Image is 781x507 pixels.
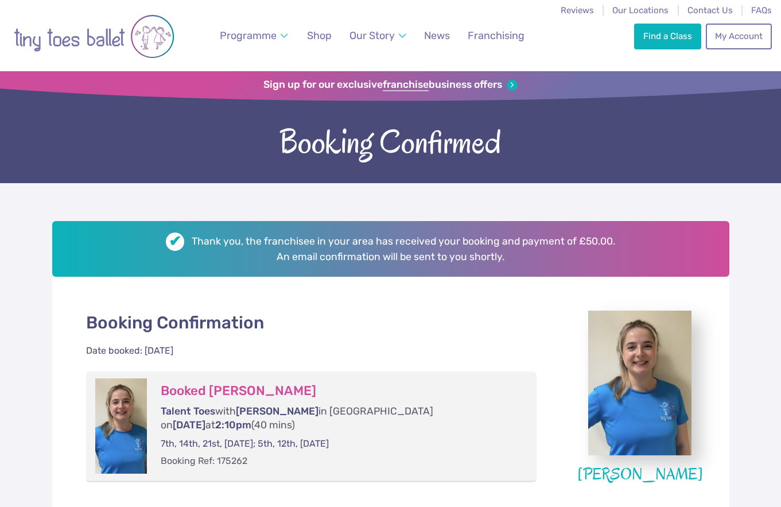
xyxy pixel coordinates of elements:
h3: Booked [PERSON_NAME] [161,383,514,399]
a: Contact Us [687,5,733,16]
div: Date booked: [DATE] [86,345,173,357]
a: Programme [215,23,294,49]
a: Shop [302,23,337,49]
span: [PERSON_NAME] [236,405,318,417]
a: Our Locations [612,5,669,16]
span: Shop [307,29,332,41]
a: Reviews [561,5,594,16]
p: Booking Confirmation [86,311,537,334]
figcaption: [PERSON_NAME] [571,463,709,486]
h2: Thank you, the franchisee in your area has received your booking and payment of £50.00. An email ... [52,221,729,277]
a: Franchising [463,23,530,49]
span: Franchising [468,29,524,41]
p: with in [GEOGRAPHIC_DATA] on at (40 mins) [161,404,514,432]
span: Programme [220,29,277,41]
a: My Account [706,24,771,49]
a: Our Story [344,23,412,49]
a: Find a Class [634,24,701,49]
a: FAQs [751,5,772,16]
span: Talent Toes [161,405,215,417]
img: miss_lara_newport.jpg [588,311,691,455]
span: [DATE] [173,419,205,431]
a: Sign up for our exclusivefranchisebusiness offers [263,79,518,91]
span: News [424,29,450,41]
strong: franchise [383,79,429,91]
span: 2:10pm [215,419,251,431]
p: Booking Ref: 175262 [161,455,514,467]
p: 7th, 14th, 21st, [DATE]; 5th, 12th, [DATE] [161,438,514,450]
img: tiny toes ballet [14,7,174,65]
a: News [419,23,455,49]
span: Our Story [349,29,395,41]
